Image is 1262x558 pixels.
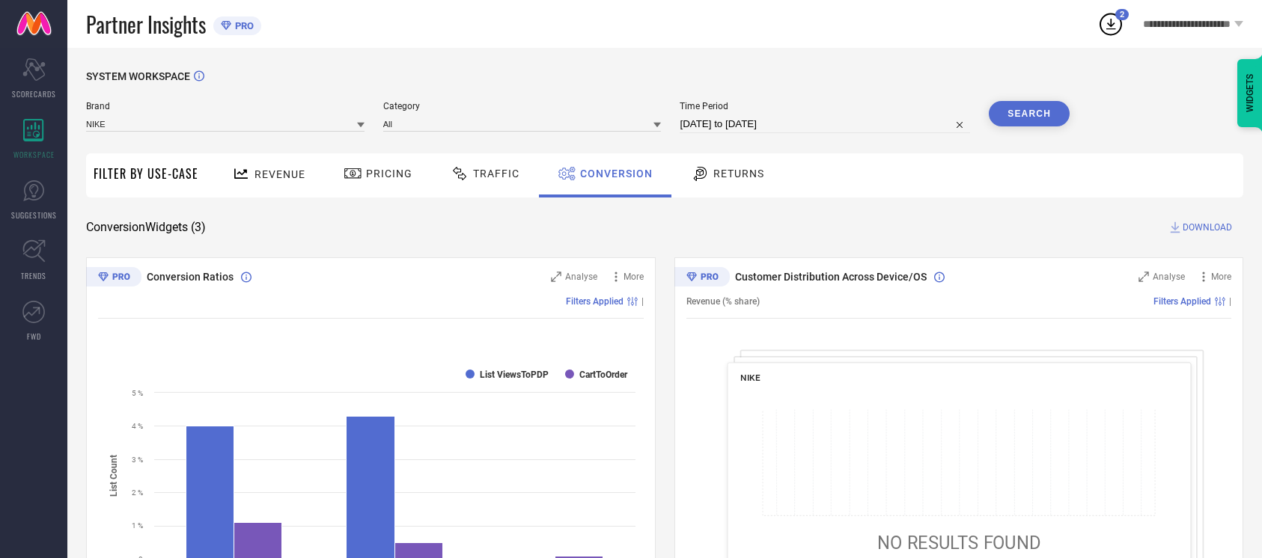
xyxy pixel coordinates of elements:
[86,267,141,289] div: Premium
[132,422,143,430] text: 4 %
[86,70,190,82] span: SYSTEM WORKSPACE
[12,88,56,99] span: SCORECARDS
[1097,10,1124,37] div: Open download list
[1120,10,1124,19] span: 2
[1211,272,1231,282] span: More
[132,521,143,530] text: 1 %
[109,455,119,497] tspan: List Count
[13,149,55,160] span: WORKSPACE
[86,101,365,111] span: Brand
[132,389,143,397] text: 5 %
[641,296,644,307] span: |
[11,209,57,221] span: SUGGESTIONS
[94,165,198,183] span: Filter By Use-Case
[566,296,624,307] span: Filters Applied
[877,532,1040,553] span: NO RESULTS FOUND
[473,168,519,180] span: Traffic
[1153,296,1211,307] span: Filters Applied
[674,267,730,289] div: Premium
[1183,220,1232,235] span: DOWNLOAD
[254,168,305,180] span: Revenue
[680,101,970,111] span: Time Period
[735,271,927,283] span: Customer Distribution Across Device/OS
[147,271,234,283] span: Conversion Ratios
[1153,272,1185,282] span: Analyse
[132,488,143,497] text: 2 %
[713,168,764,180] span: Returns
[231,20,254,31] span: PRO
[383,101,662,111] span: Category
[680,115,970,133] input: Select time period
[740,372,760,383] span: NIKE
[989,101,1070,126] button: Search
[580,168,653,180] span: Conversion
[579,370,628,380] text: CartToOrder
[366,168,412,180] span: Pricing
[27,331,41,342] span: FWD
[565,272,597,282] span: Analyse
[480,370,549,380] text: List ViewsToPDP
[624,272,644,282] span: More
[686,296,760,307] span: Revenue (% share)
[86,9,206,40] span: Partner Insights
[1229,296,1231,307] span: |
[551,272,561,282] svg: Zoom
[21,270,46,281] span: TRENDS
[1138,272,1149,282] svg: Zoom
[132,456,143,464] text: 3 %
[86,220,206,235] span: Conversion Widgets ( 3 )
